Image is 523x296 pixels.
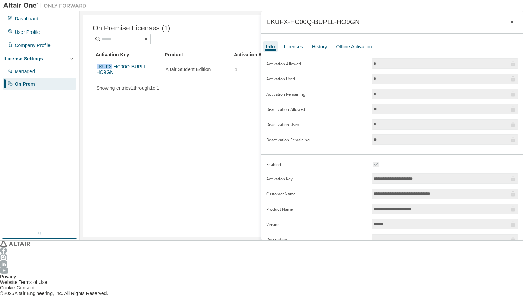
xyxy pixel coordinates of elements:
div: Offline Activation [336,44,372,49]
div: Dashboard [15,16,38,21]
div: Activation Allowed [234,49,297,60]
div: Licenses [284,44,303,49]
div: Activation Key [95,49,159,60]
label: Version [266,221,367,227]
div: On Prem [15,81,35,87]
label: Enabled [266,162,367,167]
div: Info [266,44,275,49]
span: On Premise Licenses (1) [93,24,170,32]
span: Altair Student Edition [166,67,211,72]
span: Showing entries 1 through 1 of 1 [97,85,159,91]
div: User Profile [15,29,40,35]
div: Product [165,49,228,60]
a: LKUFX-HC00Q-BUPLL-HO9GN [97,64,148,75]
span: 1 [235,67,238,72]
div: License Settings [4,56,43,61]
label: Activation Remaining [266,91,367,97]
img: Altair One [3,2,90,9]
label: Deactivation Remaining [266,137,367,142]
label: Activation Allowed [266,61,367,66]
label: Activation Key [266,176,367,181]
label: Activation Used [266,76,367,82]
label: Deactivation Used [266,122,367,127]
label: Description [266,237,367,242]
label: Customer Name [266,191,367,197]
div: Managed [15,69,35,74]
div: History [312,44,327,49]
label: Deactivation Allowed [266,106,367,112]
div: LKUFX-HC00Q-BUPLL-HO9GN [267,19,360,25]
div: Company Profile [15,42,51,48]
label: Product Name [266,206,367,212]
